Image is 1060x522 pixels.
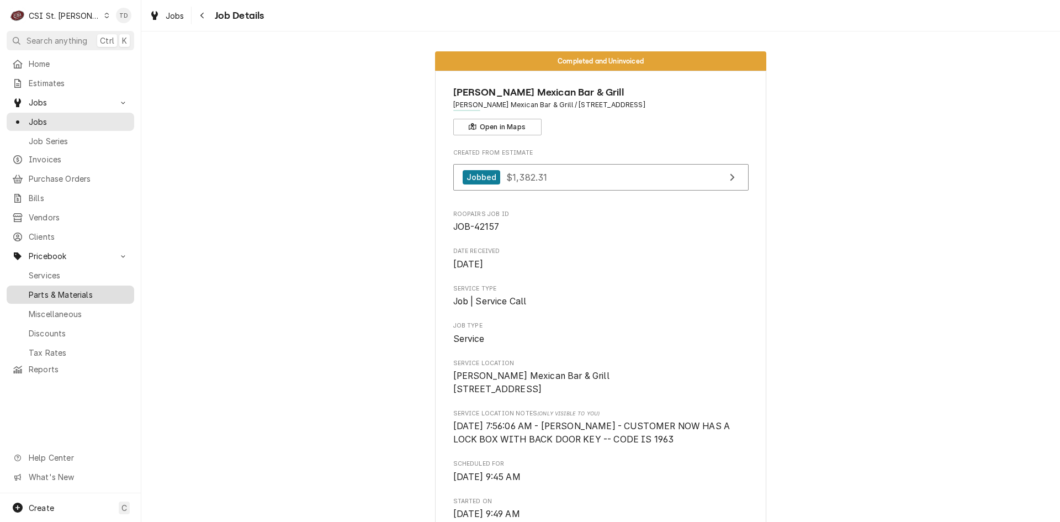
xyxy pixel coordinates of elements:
[453,371,609,394] span: [PERSON_NAME] Mexican Bar & Grill [STREET_ADDRESS]
[29,231,129,242] span: Clients
[453,509,520,519] span: [DATE] 9:49 AM
[453,296,527,307] span: Job | Service Call
[116,8,131,23] div: Tim Devereux's Avatar
[7,324,134,342] a: Discounts
[453,460,749,468] span: Scheduled For
[453,164,749,191] a: View Estimate
[29,471,128,483] span: What's New
[7,74,134,92] a: Estimates
[29,173,129,184] span: Purchase Orders
[7,132,134,150] a: Job Series
[7,93,134,112] a: Go to Jobs
[453,247,749,256] span: Date Received
[29,503,54,513] span: Create
[453,497,749,506] span: Started On
[29,58,129,70] span: Home
[116,8,131,23] div: TD
[7,55,134,73] a: Home
[453,508,749,521] span: Started On
[453,409,749,446] div: [object Object]
[453,460,749,483] div: Scheduled For
[453,472,521,482] span: [DATE] 9:45 AM
[453,149,749,196] div: Created From Estimate
[453,295,749,308] span: Service Type
[453,100,749,110] span: Address
[453,284,749,308] div: Service Type
[453,409,749,418] span: Service Location Notes
[537,410,600,416] span: (Only Visible to You)
[145,7,189,25] a: Jobs
[7,150,134,168] a: Invoices
[29,289,129,300] span: Parts & Materials
[453,210,749,219] span: Roopairs Job ID
[29,363,129,375] span: Reports
[122,35,127,46] span: K
[29,347,129,358] span: Tax Rates
[453,370,749,396] span: Service Location
[29,250,112,262] span: Pricebook
[506,171,547,182] span: $1,382.31
[7,266,134,284] a: Services
[7,344,134,362] a: Tax Rates
[7,31,134,50] button: Search anythingCtrlK
[7,228,134,246] a: Clients
[121,502,127,514] span: C
[29,77,129,89] span: Estimates
[453,210,749,234] div: Roopairs Job ID
[29,154,129,165] span: Invoices
[453,359,749,396] div: Service Location
[453,334,485,344] span: Service
[166,10,184,22] span: Jobs
[453,119,542,135] button: Open in Maps
[7,286,134,304] a: Parts & Materials
[453,258,749,271] span: Date Received
[29,135,129,147] span: Job Series
[26,35,87,46] span: Search anything
[7,449,134,467] a: Go to Help Center
[453,85,749,135] div: Client Information
[453,497,749,521] div: Started On
[453,85,749,100] span: Name
[29,452,128,463] span: Help Center
[453,220,749,234] span: Roopairs Job ID
[29,192,129,204] span: Bills
[453,247,749,271] div: Date Received
[7,113,134,131] a: Jobs
[453,421,733,445] span: [DATE] 7:56:06 AM - [PERSON_NAME] - CUSTOMER NOW HAS A LOCK BOX WITH BACK DOOR KEY -- CODE IS 1963
[7,189,134,207] a: Bills
[463,170,501,185] div: Jobbed
[29,10,100,22] div: CSI St. [PERSON_NAME]
[453,284,749,293] span: Service Type
[211,8,264,23] span: Job Details
[453,359,749,368] span: Service Location
[7,305,134,323] a: Miscellaneous
[453,333,749,346] span: Job Type
[453,259,484,270] span: [DATE]
[7,468,134,486] a: Go to What's New
[29,116,129,128] span: Jobs
[7,360,134,378] a: Reports
[453,471,749,484] span: Scheduled For
[453,420,749,446] span: [object Object]
[435,51,766,71] div: Status
[194,7,211,24] button: Navigate back
[29,97,112,108] span: Jobs
[453,321,749,330] span: Job Type
[29,328,129,339] span: Discounts
[29,270,129,281] span: Services
[7,208,134,226] a: Vendors
[7,247,134,265] a: Go to Pricebook
[558,57,644,65] span: Completed and Uninvoiced
[453,222,499,232] span: JOB-42157
[453,321,749,345] div: Job Type
[100,35,114,46] span: Ctrl
[10,8,25,23] div: CSI St. Louis's Avatar
[10,8,25,23] div: C
[7,170,134,188] a: Purchase Orders
[29,212,129,223] span: Vendors
[29,308,129,320] span: Miscellaneous
[453,149,749,157] span: Created From Estimate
